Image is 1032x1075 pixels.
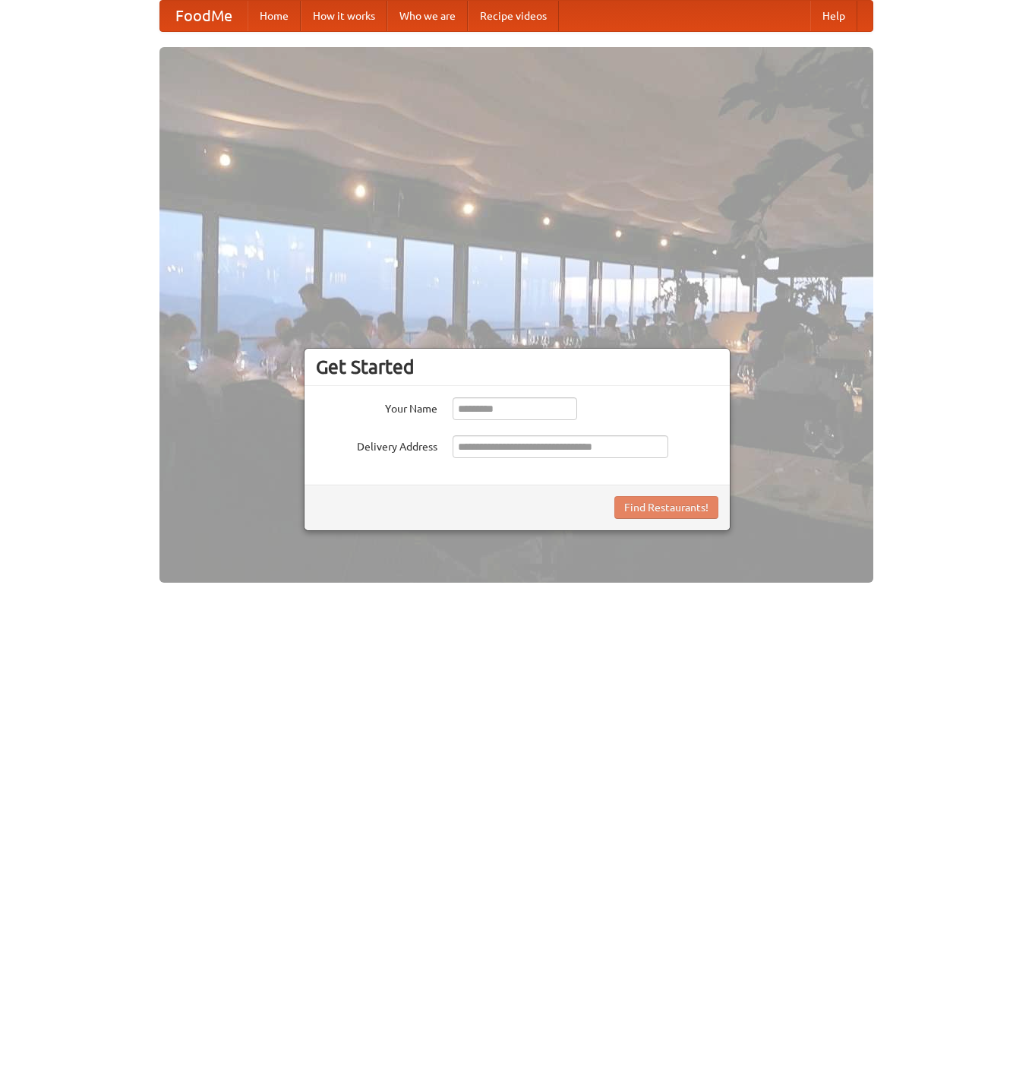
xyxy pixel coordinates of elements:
[316,397,437,416] label: Your Name
[614,496,718,519] button: Find Restaurants!
[468,1,559,31] a: Recipe videos
[316,435,437,454] label: Delivery Address
[160,1,248,31] a: FoodMe
[248,1,301,31] a: Home
[301,1,387,31] a: How it works
[316,356,718,378] h3: Get Started
[387,1,468,31] a: Who we are
[810,1,857,31] a: Help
